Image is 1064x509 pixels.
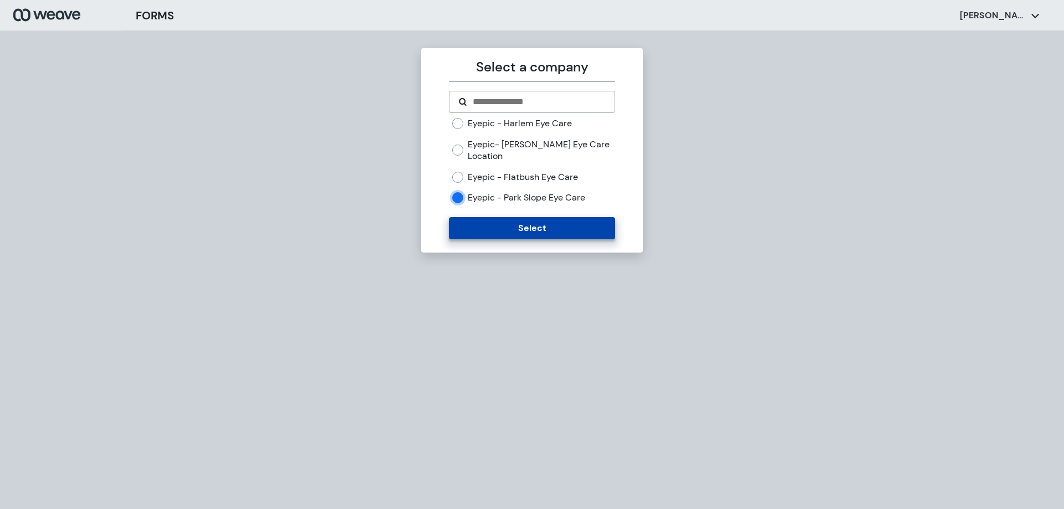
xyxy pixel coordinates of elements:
label: Eyepic - Harlem Eye Care [468,117,572,130]
p: Select a company [449,57,615,77]
input: Search [472,95,605,109]
label: Eyepic - Park Slope Eye Care [468,192,585,204]
h3: FORMS [136,7,174,24]
label: Eyepic - Flatbush Eye Care [468,171,578,183]
label: Eyepic- [PERSON_NAME] Eye Care Location [468,138,615,162]
p: [PERSON_NAME] [960,9,1026,22]
button: Select [449,217,615,239]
